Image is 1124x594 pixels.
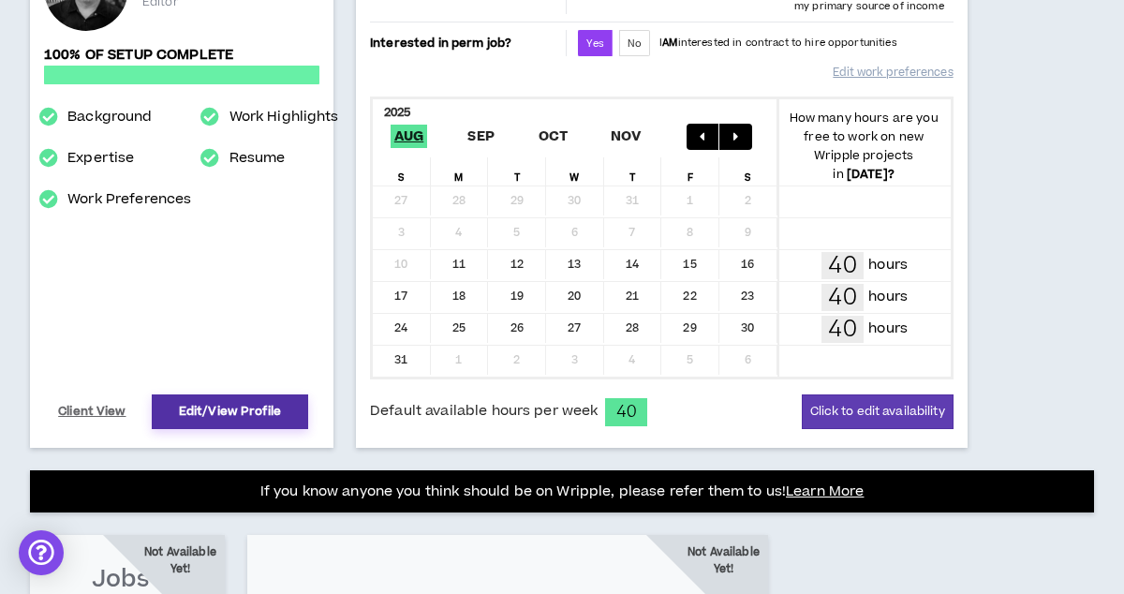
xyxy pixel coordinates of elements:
[370,30,562,56] p: Interested in perm job?
[802,394,954,429] button: Click to edit availability
[229,106,339,128] a: Work Highlights
[488,157,546,186] div: T
[55,395,129,428] a: Client View
[152,394,308,429] a: Edit/View Profile
[384,104,411,121] b: 2025
[628,37,642,51] span: No
[373,157,431,186] div: S
[659,36,897,51] p: I interested in contract to hire opportunities
[868,255,908,275] p: hours
[535,125,572,148] span: Oct
[847,166,895,183] b: [DATE] ?
[67,188,191,211] a: Work Preferences
[586,37,603,51] span: Yes
[67,147,134,170] a: Expertise
[868,319,908,339] p: hours
[662,36,677,50] strong: AM
[67,106,152,128] a: Background
[777,109,951,184] p: How many hours are you free to work on new Wripple projects in
[464,125,498,148] span: Sep
[19,530,64,575] div: Open Intercom Messenger
[833,56,953,89] a: Edit work preferences
[661,157,719,186] div: F
[260,481,865,503] p: If you know anyone you think should be on Wripple, please refer them to us!
[229,147,286,170] a: Resume
[719,157,777,186] div: S
[391,125,428,148] span: Aug
[546,157,604,186] div: W
[370,401,598,422] span: Default available hours per week
[431,157,489,186] div: M
[606,125,644,148] span: Nov
[604,157,662,186] div: T
[786,482,864,501] a: Learn More
[868,287,908,307] p: hours
[44,45,319,66] p: 100% of setup complete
